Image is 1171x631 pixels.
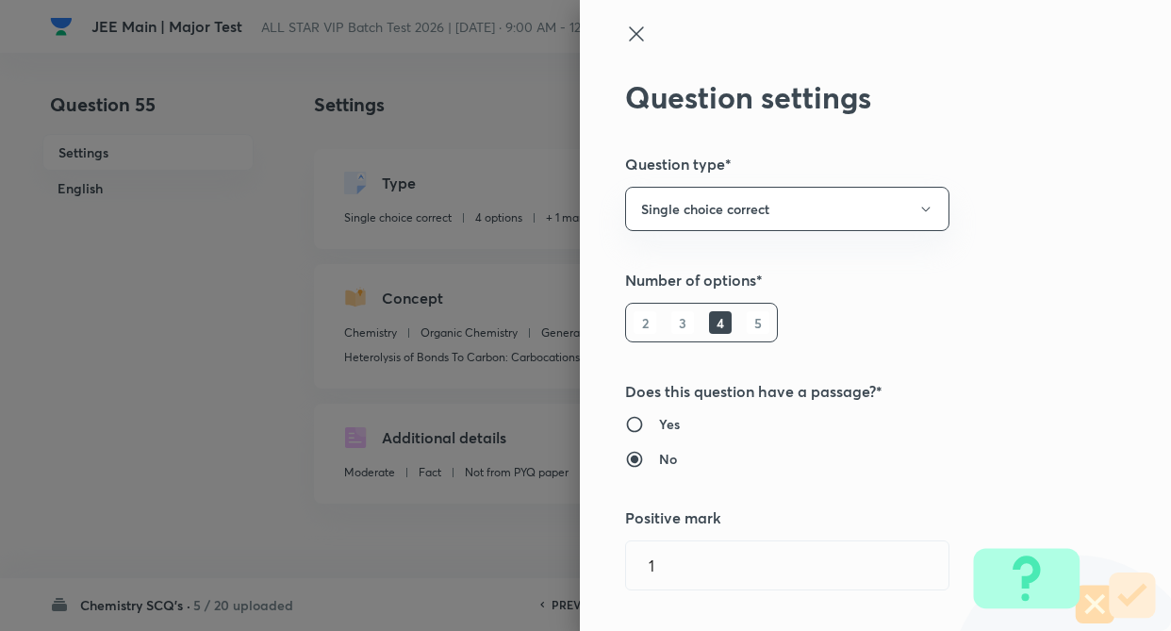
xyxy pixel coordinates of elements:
h6: Yes [659,414,680,434]
input: Positive marks [626,541,948,589]
h6: 3 [671,311,694,334]
h5: Number of options* [625,269,1063,291]
h6: 2 [634,311,656,334]
h5: Does this question have a passage?* [625,380,1063,403]
h6: No [659,449,677,469]
h6: 4 [709,311,732,334]
h5: Question type* [625,153,1063,175]
h5: Positive mark [625,506,1063,529]
h6: 5 [747,311,769,334]
button: Single choice correct [625,187,949,231]
h2: Question settings [625,79,1063,115]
